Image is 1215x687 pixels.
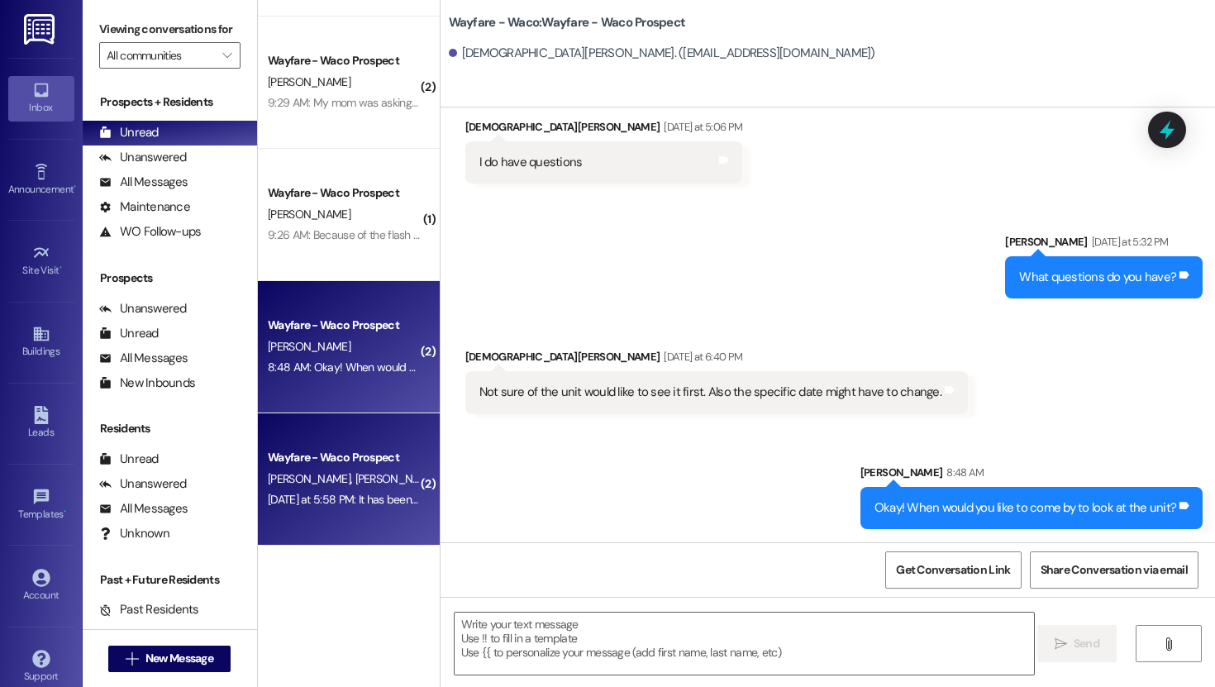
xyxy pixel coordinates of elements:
span: [PERSON_NAME] [268,471,355,486]
button: Send [1037,625,1117,662]
div: Future Residents [99,626,211,643]
div: Wayfare - Waco Prospect [268,184,421,202]
button: New Message [108,646,231,672]
input: All communities [107,42,214,69]
a: Inbox [8,76,74,121]
label: Viewing conversations for [99,17,241,42]
div: 8:48 AM [942,464,984,481]
span: New Message [145,650,213,667]
div: Unread [99,325,159,342]
div: [PERSON_NAME] [860,464,1203,487]
span: • [74,181,76,193]
div: All Messages [99,350,188,367]
span: Share Conversation via email [1041,561,1188,579]
img: ResiDesk Logo [24,14,58,45]
div: What questions do you have? [1019,269,1176,286]
span: Send [1074,635,1099,652]
div: [DEMOGRAPHIC_DATA][PERSON_NAME] [465,118,743,141]
div: Wayfare - Waco Prospect [268,317,421,334]
a: Leads [8,401,74,446]
div: Unread [99,124,159,141]
div: [DATE] at 5:58 PM: It has been signed! Thank you!! [268,492,507,507]
a: Account [8,564,74,608]
div: All Messages [99,500,188,518]
div: [DATE] at 6:40 PM [660,348,742,365]
div: Not sure of the unit would like to see it first. Also the specific date might have to change. [479,384,941,401]
span: [PERSON_NAME] [268,207,350,222]
div: [PERSON_NAME] [1005,233,1203,256]
i:  [222,49,231,62]
a: Templates • [8,483,74,527]
button: Share Conversation via email [1030,551,1198,589]
div: Okay! When would you like to come by to look at the unit? [874,499,1176,517]
div: Residents [83,420,257,437]
div: 9:26 AM: Because of the flash sale we had over the weekend, the whole community fee is waived. It... [268,227,1043,242]
div: I do have questions [479,154,583,171]
a: Site Visit • [8,239,74,284]
div: Past + Future Residents [83,571,257,589]
div: Unanswered [99,149,187,166]
span: [PERSON_NAME] [268,74,350,89]
div: 8:48 AM: Okay! When would you like to come by to look at the unit? [268,360,591,375]
div: All Messages [99,174,188,191]
div: Unknown [99,525,169,542]
div: [DEMOGRAPHIC_DATA][PERSON_NAME] [465,348,968,371]
div: Prospects + Residents [83,93,257,111]
div: [DEMOGRAPHIC_DATA][PERSON_NAME]. ([EMAIL_ADDRESS][DOMAIN_NAME]) [449,45,875,62]
div: New Inbounds [99,375,195,392]
div: 9:29 AM: My mom was asking [PERSON_NAME]. Thank you!! [268,95,556,110]
div: Unread [99,451,159,468]
button: Get Conversation Link [885,551,1021,589]
span: Get Conversation Link [896,561,1010,579]
b: Wayfare - Waco: Wayfare - Waco Prospect [449,14,686,31]
div: Unanswered [99,300,187,317]
div: [DATE] at 5:06 PM [660,118,742,136]
div: Maintenance [99,198,190,216]
i:  [1055,637,1067,651]
div: Wayfare - Waco Prospect [268,449,421,466]
span: [PERSON_NAME] [355,471,437,486]
div: Unanswered [99,475,187,493]
a: Buildings [8,320,74,365]
i:  [1162,637,1174,651]
div: Prospects [83,270,257,287]
span: [PERSON_NAME] [268,339,350,354]
div: Past Residents [99,601,199,618]
i:  [126,652,138,666]
span: • [64,506,66,518]
div: Wayfare - Waco Prospect [268,52,421,69]
div: [DATE] at 5:32 PM [1088,233,1169,250]
span: • [60,262,62,274]
div: WO Follow-ups [99,223,201,241]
